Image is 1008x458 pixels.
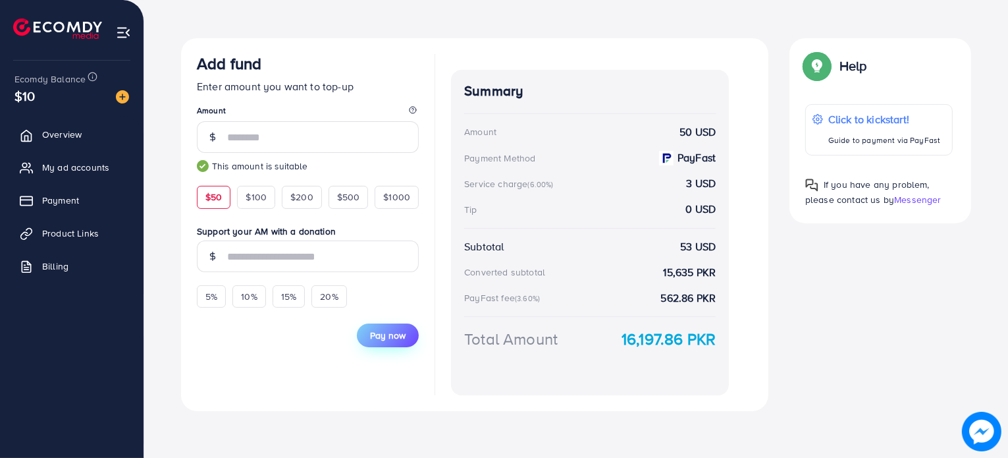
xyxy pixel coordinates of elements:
[527,179,553,190] small: (6.00%)
[281,290,296,303] span: 15%
[685,202,716,217] strong: 0 USD
[805,54,829,78] img: Popup guide
[464,83,716,100] h4: Summary
[197,160,209,172] img: guide
[464,203,477,216] div: Tip
[320,290,338,303] span: 20%
[290,190,313,204] span: $200
[383,190,410,204] span: $1000
[197,78,419,94] p: Enter amount you want to top-up
[10,220,134,246] a: Product Links
[10,187,134,214] a: Payment
[246,190,267,204] span: $100
[197,105,419,121] legend: Amount
[337,190,360,204] span: $500
[116,25,131,40] img: menu
[677,150,716,165] strong: PayFast
[962,412,1001,451] img: image
[116,90,129,103] img: image
[205,290,217,303] span: 5%
[805,179,818,192] img: Popup guide
[197,225,419,238] label: Support your AM with a donation
[14,86,35,105] span: $10
[679,125,716,140] strong: 50 USD
[659,151,674,165] img: payment
[42,194,79,207] span: Payment
[464,291,544,304] div: PayFast fee
[828,132,940,148] p: Guide to payment via PayFast
[464,328,558,351] div: Total Amount
[839,58,867,74] p: Help
[241,290,257,303] span: 10%
[205,190,222,204] span: $50
[370,329,406,342] span: Pay now
[197,159,419,173] small: This amount is suitable
[197,54,261,73] h3: Add fund
[10,121,134,148] a: Overview
[661,291,716,306] strong: 562.86 PKR
[464,152,535,165] div: Payment Method
[464,177,557,190] div: Service charge
[357,324,419,347] button: Pay now
[464,239,504,254] div: Subtotal
[664,265,716,280] strong: 15,635 PKR
[464,125,496,138] div: Amount
[14,72,86,86] span: Ecomdy Balance
[42,128,82,141] span: Overview
[805,178,930,206] span: If you have any problem, please contact us by
[464,266,545,279] div: Converted subtotal
[680,239,716,254] strong: 53 USD
[828,111,940,127] p: Click to kickstart!
[42,161,109,174] span: My ad accounts
[42,260,68,273] span: Billing
[686,176,716,191] strong: 3 USD
[10,154,134,181] a: My ad accounts
[622,328,716,351] strong: 16,197.86 PKR
[515,293,540,304] small: (3.60%)
[13,18,102,39] img: logo
[10,253,134,279] a: Billing
[42,227,99,240] span: Product Links
[894,193,941,206] span: Messenger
